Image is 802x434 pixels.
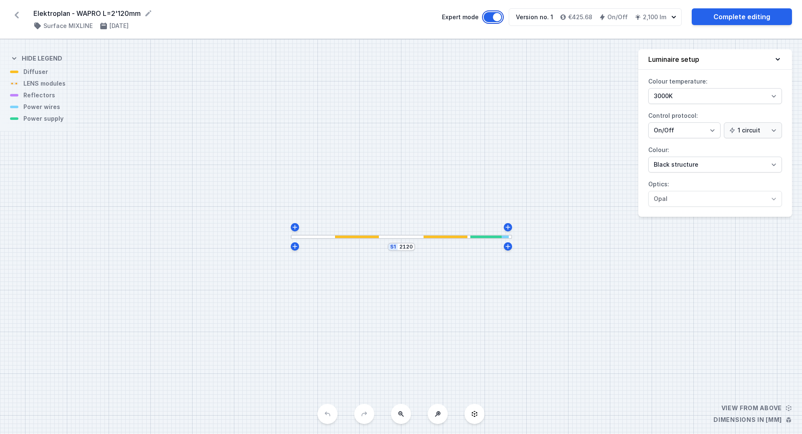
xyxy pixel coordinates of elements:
[484,12,502,22] button: Expert mode
[648,178,782,207] label: Optics:
[33,8,432,18] form: Elektroplan - WAPRO L=2'120mm
[399,244,413,250] input: Dimension [mm]
[144,9,152,18] button: Rename project
[10,48,62,68] button: Hide legend
[648,54,699,64] h4: Luminaire setup
[568,13,592,21] h4: €425.68
[22,54,62,63] h4: Hide legend
[638,49,792,70] button: Luminaire setup
[43,22,93,30] h4: Surface MIXLINE
[442,12,502,22] label: Expert mode
[643,13,666,21] h4: 2,100 lm
[509,8,682,26] button: Version no. 1€425.68On/Off2,100 lm
[109,22,129,30] h4: [DATE]
[648,109,782,138] label: Control protocol:
[692,8,792,25] a: Complete editing
[607,13,628,21] h4: On/Off
[648,88,782,104] select: Colour temperature:
[648,122,721,138] select: Control protocol:
[648,143,782,173] label: Colour:
[724,122,782,138] select: Control protocol:
[516,13,553,21] div: Version no. 1
[648,157,782,173] select: Colour:
[648,191,782,207] select: Optics:
[648,75,782,104] label: Colour temperature:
